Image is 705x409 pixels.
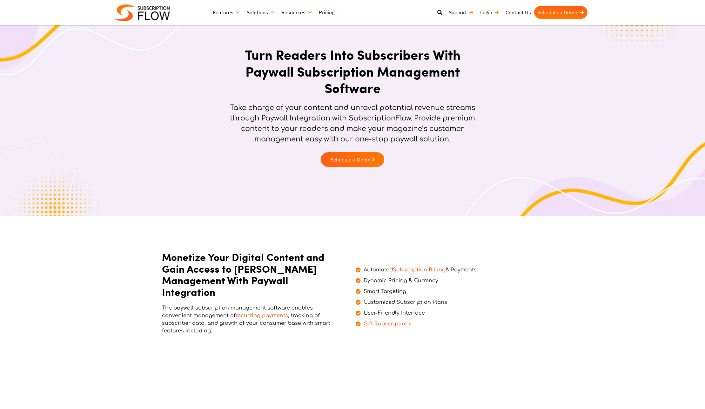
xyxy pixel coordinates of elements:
[114,4,170,21] img: Subscriptionflow
[321,152,384,167] a: Schedule a Demo
[477,6,502,19] a: Login
[162,251,340,298] h2: Monetize Your Digital Content and Gain Access to [PERSON_NAME] Management With Paywall Integration
[393,267,446,273] a: Subscription Billing
[362,277,438,284] span: Dynamic Pricing & Currency
[331,157,371,162] span: Schedule a Demo
[236,313,288,318] a: recurring payments
[362,309,425,317] span: User-Friendly Interface
[362,298,447,306] span: Customized Subscription Plans
[364,321,412,327] a: Gift Subscriptions
[210,6,244,19] a: Features
[362,266,477,274] span: Automated & Payments
[221,103,484,145] p: Take charge of your content and unravel potential revenue streams through Paywall Integration wit...
[278,6,316,19] a: Resources
[362,288,406,295] span: Smart Targeting
[534,6,587,19] a: Schedule a Demo
[316,6,338,19] a: Pricing
[221,46,484,96] h1: Turn Readers Into Subscribers With Paywall Subscription Management Software
[446,6,477,19] a: Support
[502,6,534,19] a: Contact Us
[244,6,278,19] a: Solutions
[162,304,340,335] p: The paywall subscription management software enables convenient management of , tracking of subsc...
